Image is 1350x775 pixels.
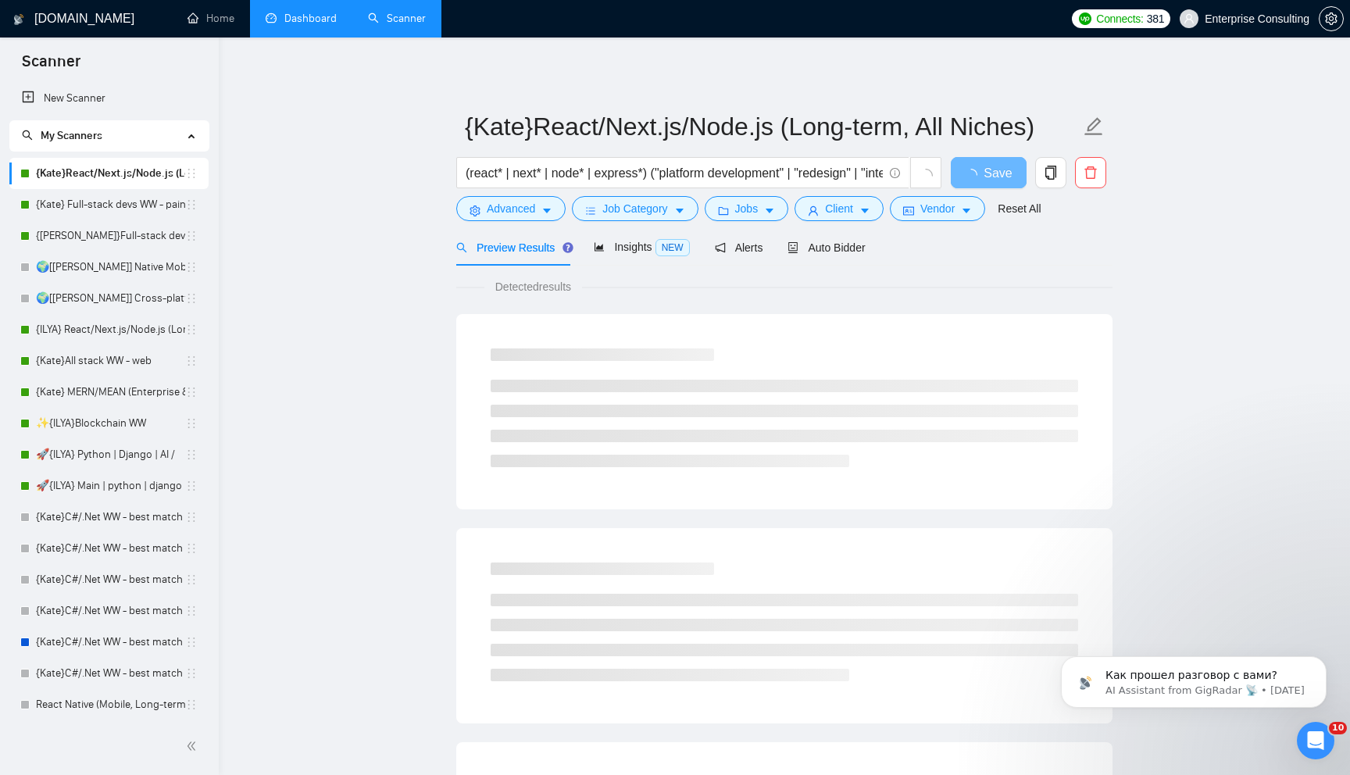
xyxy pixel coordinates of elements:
button: copy [1035,157,1066,188]
a: {[PERSON_NAME]}Full-stack devs WW (<1 month) - pain point [36,220,185,252]
span: search [22,130,33,141]
a: {Kate}C#/.Net WW - best match (not preferred location) [36,533,185,564]
a: {Kate} MERN/MEAN (Enterprise & SaaS) [36,377,185,408]
input: Scanner name... [465,107,1080,146]
li: {Kate} MERN/MEAN (Enterprise & SaaS) [9,377,209,408]
img: logo [13,7,24,32]
span: copy [1036,166,1066,180]
button: barsJob Categorycaret-down [572,196,698,221]
span: holder [185,511,198,523]
span: holder [185,323,198,336]
span: Client [825,200,853,217]
li: {Kate}C#/.Net WW - best match (not preferred location) [9,533,209,564]
input: Search Freelance Jobs... [466,163,883,183]
span: double-left [186,738,202,754]
li: {Kate}C#/.Net WW - best match (<1 month, not preferred location) [9,595,209,627]
span: holder [185,386,198,398]
span: caret-down [764,205,775,216]
button: idcardVendorcaret-down [890,196,985,221]
li: {Kate}C#/.Net WW - best match (<1 month) [9,564,209,595]
span: info-circle [890,168,900,178]
li: {Kate}Full-stack devs WW (<1 month) - pain point [9,220,209,252]
span: caret-down [859,205,870,216]
span: 10 [1329,722,1347,734]
span: holder [185,667,198,680]
span: user [1184,13,1195,24]
span: Jobs [735,200,759,217]
li: {Kate}C#/.Net WW - best match [9,502,209,533]
a: 🌍[[PERSON_NAME]] Cross-platform Mobile WW [36,283,185,314]
a: New Scanner [22,83,196,114]
span: loading [919,169,933,183]
span: caret-down [674,205,685,216]
button: settingAdvancedcaret-down [456,196,566,221]
li: {Kate}C#/.Net WW - best match (0 spent) [9,627,209,658]
a: {Kate}React/Next.js/Node.js (Long-term, All Niches) [36,158,185,189]
li: {Kate} Full-stack devs WW - pain point [9,189,209,220]
li: {Kate}All stack WW - web [9,345,209,377]
li: React Native (Mobile, Long-term) [9,689,209,720]
li: 🌍[Kate] Native Mobile WW [9,252,209,283]
span: NEW [655,239,690,256]
a: 🚀{ILYA} Main | python | django | AI (+less than 30 h) [36,470,185,502]
span: holder [185,448,198,461]
li: 🚀{ILYA} Main | python | django | AI (+less than 30 h) [9,470,209,502]
span: delete [1076,166,1105,180]
a: {Kate} Full-stack devs WW - pain point [36,189,185,220]
span: holder [185,605,198,617]
a: searchScanner [368,12,426,25]
span: My Scanners [22,129,102,142]
iframe: Intercom live chat [1297,722,1334,759]
a: 🚀{ILYA} Python | Django | AI / [36,439,185,470]
span: caret-down [961,205,972,216]
div: Tooltip anchor [561,241,575,255]
li: 🌍[Kate] Cross-platform Mobile WW [9,283,209,314]
a: {Kate}All stack WW - web [36,345,185,377]
a: {Kate}C#/.Net WW - best match [36,502,185,533]
a: dashboardDashboard [266,12,337,25]
span: holder [185,230,198,242]
span: My Scanners [41,129,102,142]
span: user [808,205,819,216]
a: 🌍[[PERSON_NAME]] Native Mobile WW [36,252,185,283]
span: folder [718,205,729,216]
span: holder [185,167,198,180]
a: setting [1319,12,1344,25]
span: Advanced [487,200,535,217]
button: folderJobscaret-down [705,196,789,221]
span: holder [185,417,198,430]
span: idcard [903,205,914,216]
li: {Kate}React/Next.js/Node.js (Long-term, All Niches) [9,158,209,189]
span: setting [1320,12,1343,25]
span: holder [185,542,198,555]
a: Reset All [998,200,1041,217]
span: bars [585,205,596,216]
span: area-chart [594,241,605,252]
span: holder [185,292,198,305]
button: Save [951,157,1027,188]
a: {Kate}C#/.Net WW - best match (<1 month, not preferred location) [36,595,185,627]
button: delete [1075,157,1106,188]
span: robot [787,242,798,253]
span: search [456,242,467,253]
span: Scanner [9,50,93,83]
button: setting [1319,6,1344,31]
span: holder [185,198,198,211]
span: holder [185,355,198,367]
span: holder [185,480,198,492]
span: setting [470,205,480,216]
a: {Kate}C#/.Net WW - best match (0 spent, not preferred location) [36,658,185,689]
li: {ILYA} React/Next.js/Node.js (Long-term, All Niches) [9,314,209,345]
span: Preview Results [456,241,569,254]
span: notification [715,242,726,253]
a: {Kate}C#/.Net WW - best match (0 spent) [36,627,185,658]
a: homeHome [187,12,234,25]
span: Vendor [920,200,955,217]
span: Detected results [484,278,582,295]
a: React Native (Mobile, Long-term) [36,689,185,720]
span: edit [1084,116,1104,137]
